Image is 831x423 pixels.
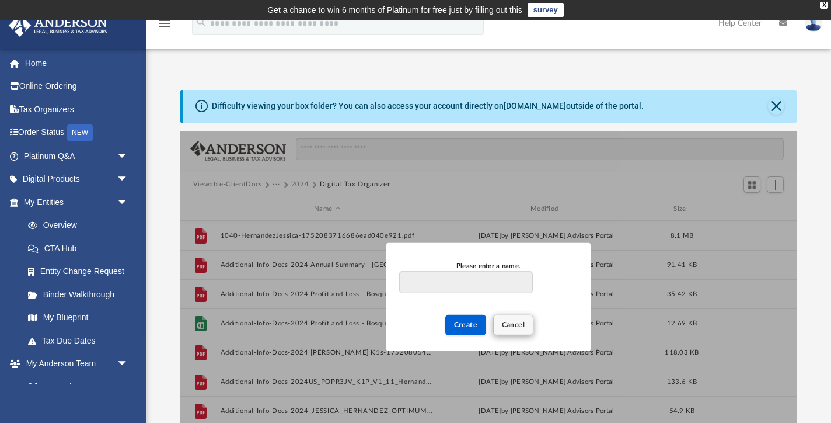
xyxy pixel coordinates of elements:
[445,315,487,335] button: Create
[67,124,93,141] div: NEW
[195,16,208,29] i: search
[8,352,140,376] a: My Anderson Teamarrow_drop_down
[493,315,534,335] button: Cancel
[16,260,146,283] a: Entity Change Request
[212,100,644,112] div: Difficulty viewing your box folder? You can also access your account directly on outside of the p...
[158,16,172,30] i: menu
[528,3,564,17] a: survey
[16,375,134,398] a: My Anderson Team
[16,329,146,352] a: Tax Due Dates
[805,15,822,32] img: User Pic
[16,237,146,260] a: CTA Hub
[8,98,146,121] a: Tax Organizers
[8,51,146,75] a: Home
[454,321,478,328] span: Create
[768,98,784,115] button: Close
[16,306,140,330] a: My Blueprint
[16,214,146,237] a: Overview
[158,22,172,30] a: menu
[8,121,146,145] a: Order StatusNEW
[820,2,828,9] div: close
[267,3,522,17] div: Get a chance to win 6 months of Platinum for free just by filling out this
[117,352,140,376] span: arrow_drop_down
[16,283,146,306] a: Binder Walkthrough
[5,14,111,37] img: Anderson Advisors Platinum Portal
[502,321,525,328] span: Cancel
[117,168,140,192] span: arrow_drop_down
[8,168,146,191] a: Digital Productsarrow_drop_down
[8,190,146,214] a: My Entitiesarrow_drop_down
[117,144,140,168] span: arrow_drop_down
[8,144,146,168] a: Platinum Q&Aarrow_drop_down
[386,243,591,351] div: New Folder
[117,190,140,214] span: arrow_drop_down
[504,101,566,110] a: [DOMAIN_NAME]
[399,271,533,293] input: Please enter a name.
[8,75,146,98] a: Online Ordering
[399,261,578,272] div: Please enter a name.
